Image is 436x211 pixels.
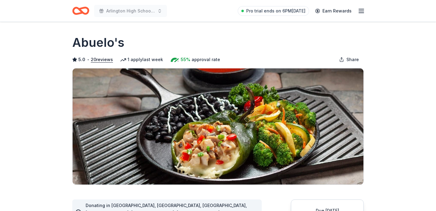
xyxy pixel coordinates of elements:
[73,68,363,185] img: Image for Abuelo's
[87,57,89,62] span: •
[78,56,85,63] span: 5.0
[246,7,305,15] span: Pro trial ends on 6PM[DATE]
[120,56,163,63] div: 1 apply last week
[106,7,155,15] span: Arlington High School Choir Renaissance Festival
[192,56,220,63] span: approval rate
[346,56,359,63] span: Share
[72,34,124,51] h1: Abuelo's
[312,5,355,16] a: Earn Rewards
[72,4,89,18] a: Home
[91,56,113,63] button: 20reviews
[94,5,167,17] button: Arlington High School Choir Renaissance Festival
[238,6,309,16] a: Pro trial ends on 6PM[DATE]
[181,56,190,63] span: 55%
[334,54,364,66] button: Share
